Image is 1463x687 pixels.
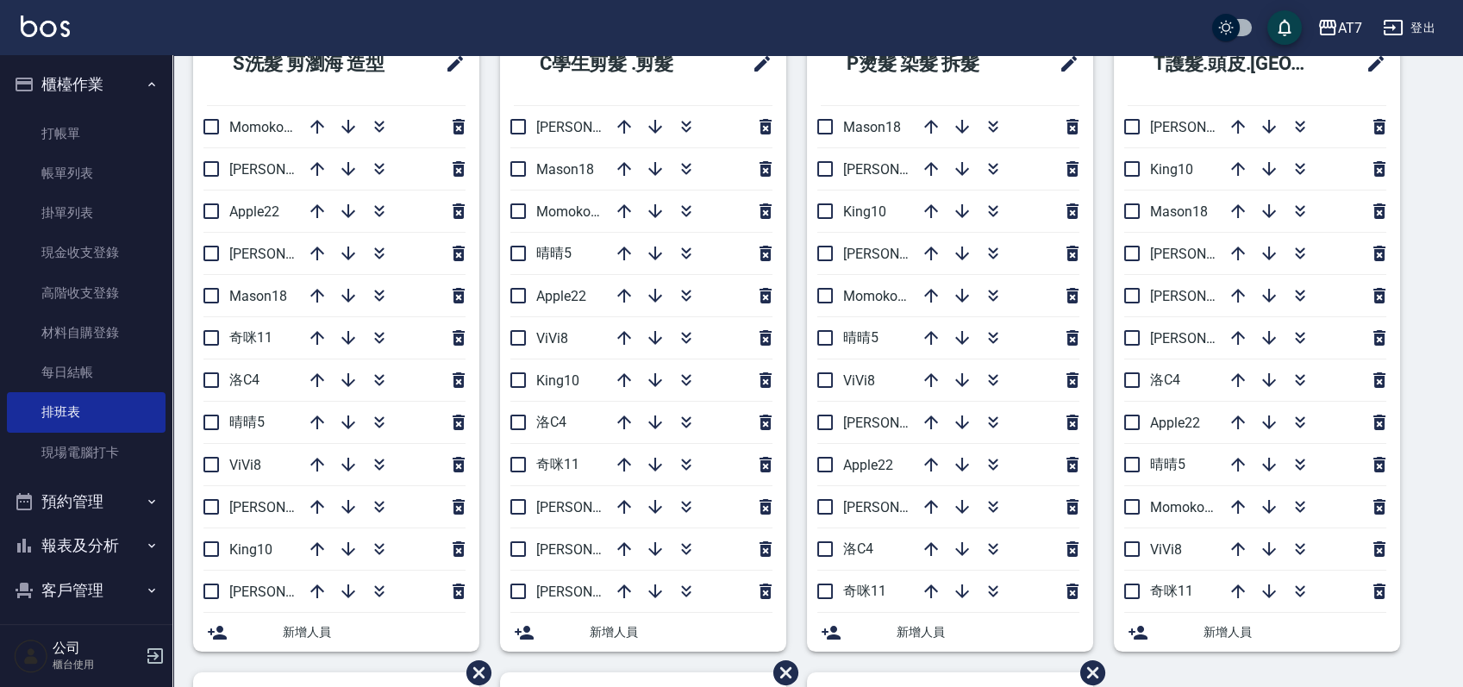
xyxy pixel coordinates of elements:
[7,233,166,272] a: 現金收支登錄
[1150,119,1261,135] span: [PERSON_NAME]2
[536,456,579,472] span: 奇咪11
[1267,10,1302,45] button: save
[1150,203,1208,220] span: Mason18
[7,193,166,233] a: 掛單列表
[7,114,166,153] a: 打帳單
[53,640,141,657] h5: 公司
[53,657,141,672] p: 櫃台使用
[7,353,166,392] a: 每日結帳
[283,623,466,641] span: 新增人員
[21,16,70,37] img: Logo
[843,499,954,515] span: [PERSON_NAME]6
[7,273,166,313] a: 高階收支登錄
[7,612,166,657] button: 員工及薪資
[536,288,586,304] span: Apple22
[7,313,166,353] a: 材料自購登錄
[7,433,166,472] a: 現場電腦打卡
[536,203,606,220] span: Momoko12
[1150,541,1182,558] span: ViVi8
[1150,456,1185,472] span: 晴晴5
[807,613,1093,652] div: 新增人員
[843,119,901,135] span: Mason18
[514,33,720,95] h2: C學生剪髮 .剪髮
[193,613,479,652] div: 新增人員
[821,33,1027,95] h2: P燙髮 染髮 拆髮
[1150,330,1261,347] span: [PERSON_NAME]7
[843,329,878,346] span: 晴晴5
[1310,10,1369,46] button: AT7
[897,623,1079,641] span: 新增人員
[741,43,772,84] span: 修改班表的標題
[7,392,166,432] a: 排班表
[843,161,954,178] span: [PERSON_NAME]9
[1150,499,1220,515] span: Momoko12
[843,415,954,431] span: [PERSON_NAME]2
[1355,43,1386,84] span: 修改班表的標題
[229,541,272,558] span: King10
[229,288,287,304] span: Mason18
[843,457,893,473] span: Apple22
[536,330,568,347] span: ViVi8
[229,414,265,430] span: 晴晴5
[229,161,341,178] span: [PERSON_NAME]9
[1376,12,1442,44] button: 登出
[1150,161,1193,178] span: King10
[229,246,341,262] span: [PERSON_NAME]2
[1150,415,1200,431] span: Apple22
[1128,33,1343,95] h2: T護髮.頭皮.[GEOGRAPHIC_DATA]
[1150,372,1180,388] span: 洛C4
[1204,623,1386,641] span: 新增人員
[229,203,279,220] span: Apple22
[229,372,259,388] span: 洛C4
[14,639,48,673] img: Person
[1150,583,1193,599] span: 奇咪11
[7,568,166,613] button: 客戶管理
[1150,246,1261,262] span: [PERSON_NAME]6
[536,161,594,178] span: Mason18
[1114,613,1400,652] div: 新增人員
[843,288,913,304] span: Momoko12
[7,479,166,524] button: 預約管理
[7,62,166,107] button: 櫃檯作業
[536,245,572,261] span: 晴晴5
[1150,288,1261,304] span: [PERSON_NAME]9
[536,119,647,135] span: [PERSON_NAME]9
[536,584,647,600] span: [PERSON_NAME]6
[7,153,166,193] a: 帳單列表
[229,499,341,515] span: [PERSON_NAME]7
[843,583,886,599] span: 奇咪11
[207,33,422,95] h2: S洗髮 剪瀏海 造型
[229,584,341,600] span: [PERSON_NAME]6
[843,540,873,557] span: 洛C4
[536,541,647,558] span: [PERSON_NAME]2
[536,414,566,430] span: 洛C4
[1048,43,1079,84] span: 修改班表的標題
[229,329,272,346] span: 奇咪11
[590,623,772,641] span: 新增人員
[843,246,954,262] span: [PERSON_NAME]7
[843,372,875,389] span: ViVi8
[843,203,886,220] span: King10
[229,119,299,135] span: Momoko12
[1338,17,1362,39] div: AT7
[536,499,647,515] span: [PERSON_NAME]7
[7,523,166,568] button: 報表及分析
[435,43,466,84] span: 修改班表的標題
[536,372,579,389] span: King10
[229,457,261,473] span: ViVi8
[500,613,786,652] div: 新增人員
